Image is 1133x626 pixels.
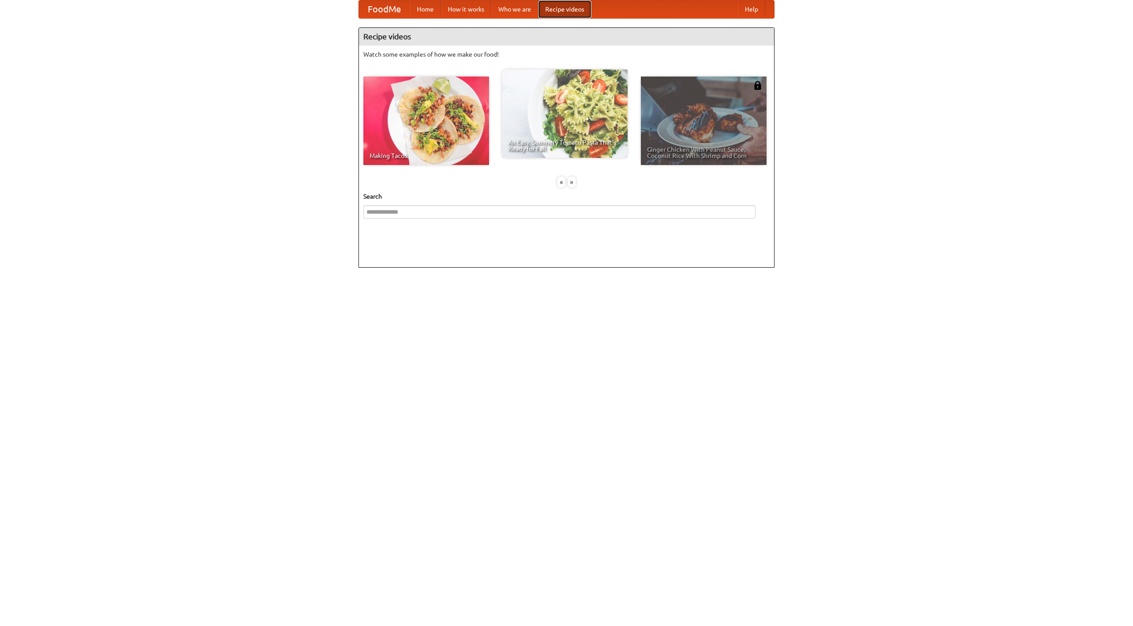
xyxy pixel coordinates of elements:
div: « [557,177,565,188]
div: » [568,177,576,188]
a: Home [410,0,441,18]
a: Who we are [491,0,538,18]
a: How it works [441,0,491,18]
img: 483408.png [753,81,762,90]
a: An Easy, Summery Tomato Pasta That's Ready for Fall [502,69,628,158]
a: Making Tacos [363,77,489,165]
span: Making Tacos [370,153,483,159]
h5: Search [363,192,770,201]
a: Recipe videos [538,0,591,18]
p: Watch some examples of how we make our food! [363,50,770,59]
span: An Easy, Summery Tomato Pasta That's Ready for Fall [508,139,621,152]
a: Help [738,0,765,18]
a: FoodMe [359,0,410,18]
h4: Recipe videos [359,28,774,46]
